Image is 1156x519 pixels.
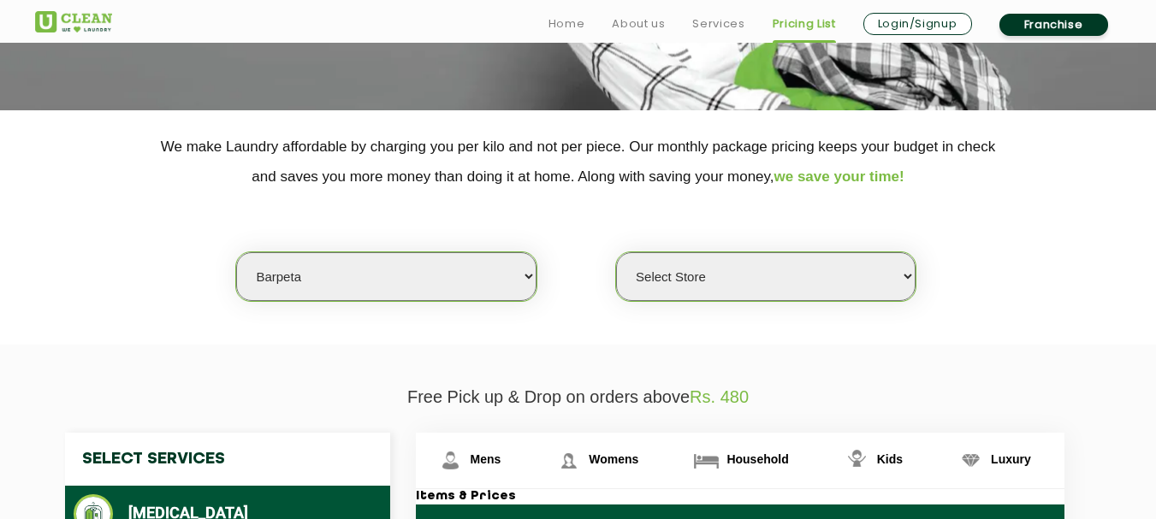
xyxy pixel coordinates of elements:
span: Kids [877,452,903,466]
p: Free Pick up & Drop on orders above [35,387,1122,407]
p: We make Laundry affordable by charging you per kilo and not per piece. Our monthly package pricin... [35,132,1122,192]
span: Womens [589,452,638,466]
img: Kids [842,445,872,475]
a: Services [692,14,744,34]
a: Login/Signup [863,13,972,35]
span: Mens [471,452,501,466]
img: Household [691,445,721,475]
span: we save your time! [774,168,904,185]
h4: Select Services [65,433,390,486]
span: Household [726,452,788,466]
a: About us [612,14,665,34]
img: Womens [554,445,584,475]
a: Franchise [999,14,1108,36]
img: Luxury [956,445,986,475]
span: Rs. 480 [690,387,749,406]
img: Mens [436,445,465,475]
a: Home [548,14,585,34]
span: Luxury [991,452,1031,466]
img: UClean Laundry and Dry Cleaning [35,11,112,32]
a: Pricing List [773,14,836,34]
h3: Items & Prices [416,489,1064,504]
